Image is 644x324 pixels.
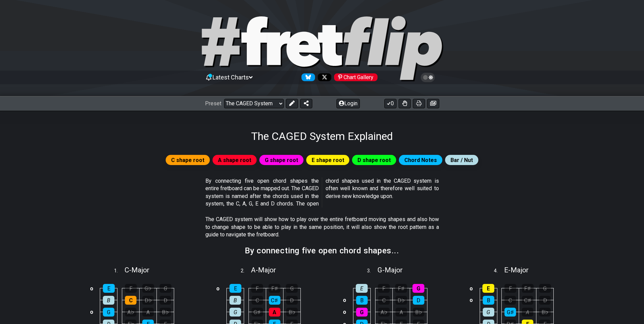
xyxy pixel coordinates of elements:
[404,155,437,165] span: Chord Notes
[88,306,96,318] td: o
[88,283,96,294] td: o
[269,296,280,305] div: C♯
[312,155,344,165] span: E shape root
[286,308,298,317] div: B♭
[315,73,331,81] a: Follow #fretflip at X
[213,74,249,81] span: Latest Charts
[205,216,439,238] p: The CAGED system will show how to play over the entire fretboard moving shapes and also how to ch...
[504,308,516,317] div: G♯
[269,308,280,317] div: A
[413,99,425,108] button: Print
[378,296,390,305] div: C
[504,284,516,293] div: F
[103,308,114,317] div: G
[125,296,136,305] div: C
[142,308,154,317] div: A
[245,247,399,254] h2: By connecting five open chord shapes...
[125,266,149,274] span: C - Major
[522,296,533,305] div: C♯
[522,308,533,317] div: A
[367,267,377,275] span: 3 .
[395,284,407,293] div: F♯
[413,308,424,317] div: B♭
[522,284,534,293] div: F♯
[341,306,349,318] td: o
[252,308,263,317] div: G♯
[378,266,403,274] span: G - Major
[413,296,424,305] div: D
[286,296,298,305] div: D
[229,284,241,293] div: E
[160,308,171,317] div: B♭
[125,308,136,317] div: A♭
[450,155,473,165] span: Bar / Nut
[251,130,393,143] h1: The CAGED System Explained
[114,267,124,275] span: 1 .
[424,74,432,80] span: Toggle light / dark theme
[412,284,424,293] div: G
[395,296,407,305] div: D♭
[142,284,154,293] div: G♭
[241,267,251,275] span: 2 .
[251,266,276,274] span: A - Major
[378,308,390,317] div: A♭
[357,155,391,165] span: D shape root
[483,296,494,305] div: B
[252,296,263,305] div: C
[214,283,222,294] td: o
[224,99,284,108] select: Preset
[331,73,378,81] a: #fretflip at Pinterest
[539,284,551,293] div: G
[269,284,280,293] div: F♯
[160,284,171,293] div: G
[334,73,378,81] div: Chart Gallery
[286,284,298,293] div: G
[483,308,494,317] div: G
[504,266,529,274] span: E - Major
[205,100,221,107] span: Preset
[356,296,368,305] div: B
[142,296,154,305] div: D♭
[171,155,204,165] span: C shape root
[218,155,251,165] span: A shape root
[539,296,551,305] div: D
[125,284,137,293] div: F
[427,99,439,108] button: Create image
[336,99,360,108] button: Login
[229,296,241,305] div: B
[229,308,241,317] div: G
[504,296,516,305] div: C
[300,99,312,108] button: Share Preset
[299,73,315,81] a: Follow #fretflip at Bluesky
[205,177,439,208] p: By connecting five open chord shapes the entire fretboard can be mapped out. The CAGED system is ...
[251,284,263,293] div: F
[103,284,115,293] div: E
[286,99,298,108] button: Edit Preset
[378,284,390,293] div: F
[467,294,475,306] td: o
[467,283,475,294] td: o
[395,308,407,317] div: A
[265,155,298,165] span: G shape root
[356,284,368,293] div: E
[482,284,494,293] div: E
[539,308,551,317] div: B♭
[384,99,397,108] button: 0
[356,308,368,317] div: G
[494,267,504,275] span: 4 .
[160,296,171,305] div: D
[341,294,349,306] td: o
[103,296,114,305] div: B
[399,99,411,108] button: Toggle Dexterity for all fretkits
